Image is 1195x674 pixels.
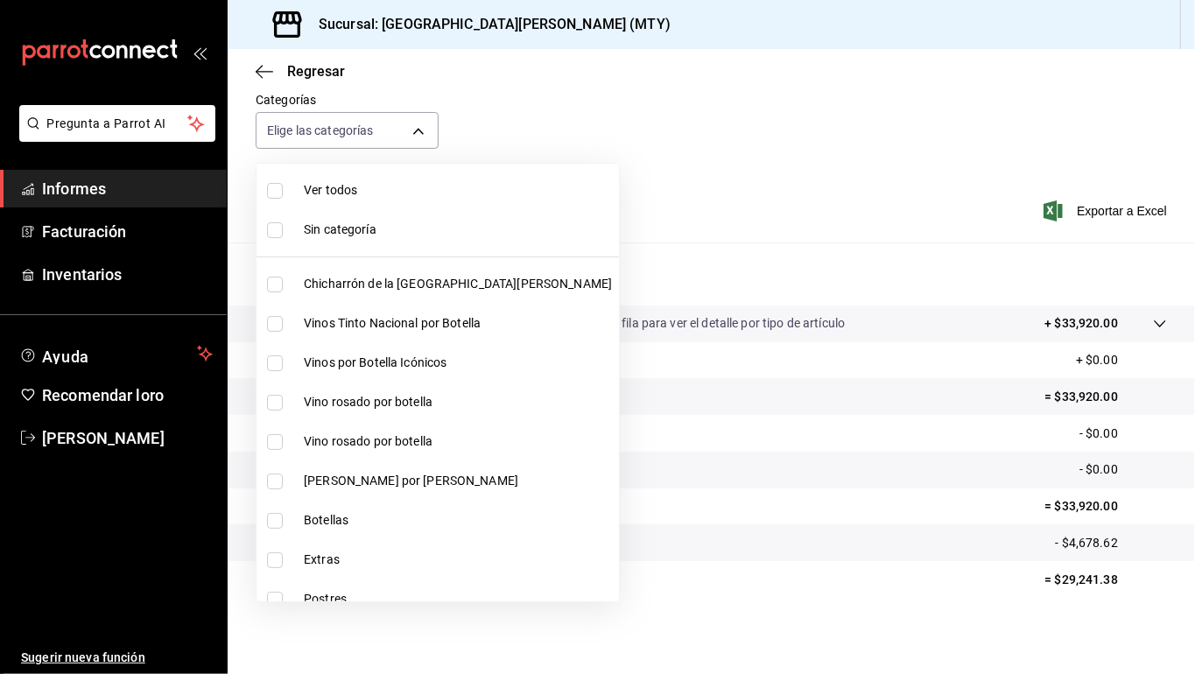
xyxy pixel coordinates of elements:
font: Vino rosado por botella [304,434,432,448]
font: Vinos Tinto Nacional por Botella [304,316,481,330]
font: Ver todos [304,183,357,197]
font: [PERSON_NAME] por [PERSON_NAME] [304,474,518,488]
font: Extras [304,552,340,566]
font: Chicharrón de la [GEOGRAPHIC_DATA][PERSON_NAME] [304,277,612,291]
font: Botellas [304,513,348,527]
font: Vino rosado por botella [304,395,432,409]
font: Sin categoría [304,222,376,236]
font: Vinos por Botella Icónicos [304,355,446,369]
font: Postres [304,592,347,606]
